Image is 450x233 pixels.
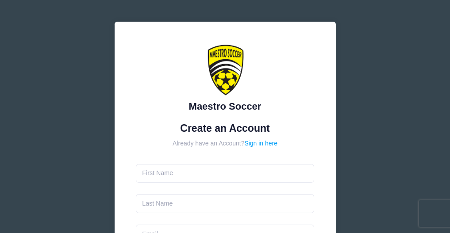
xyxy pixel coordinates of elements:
[136,99,314,114] div: Maestro Soccer
[136,194,314,213] input: Last Name
[244,140,277,147] a: Sign in here
[136,122,314,135] h1: Create an Account
[136,139,314,148] div: Already have an Account?
[136,164,314,183] input: First Name
[199,43,252,96] img: Maestro Soccer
